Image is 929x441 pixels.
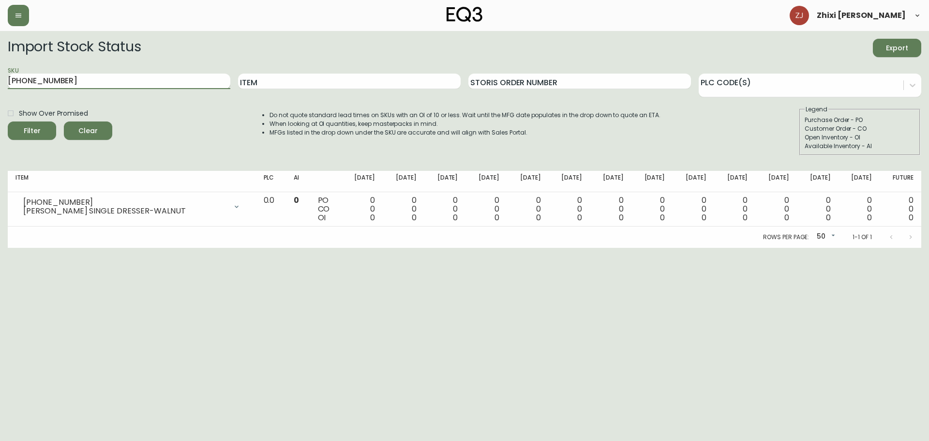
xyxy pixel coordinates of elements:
legend: Legend [805,105,828,114]
span: Show Over Promised [19,108,88,119]
li: MFGs listed in the drop down under the SKU are accurate and will align with Sales Portal. [270,128,660,137]
th: [DATE] [797,171,839,192]
li: When looking at OI quantities, keep masterpacks in mind. [270,120,660,128]
span: 0 [370,212,375,223]
div: Purchase Order - PO [805,116,915,124]
th: [DATE] [631,171,673,192]
th: Item [8,171,256,192]
div: 0 0 [887,196,914,222]
h2: Import Stock Status [8,39,141,57]
div: 0 0 [763,196,789,222]
div: Available Inventory - AI [805,142,915,151]
div: Open Inventory - OI [805,133,915,142]
span: 0 [577,212,582,223]
span: 0 [660,212,665,223]
div: 0 0 [722,196,748,222]
span: 0 [453,212,458,223]
div: 0 0 [680,196,706,222]
span: 0 [494,212,499,223]
span: OI [318,212,326,223]
div: 0 0 [598,196,624,222]
div: Customer Order - CO [805,124,915,133]
div: [PHONE_NUMBER] [23,198,227,207]
div: 0 0 [390,196,417,222]
span: 0 [702,212,706,223]
span: 0 [784,212,789,223]
th: [DATE] [839,171,880,192]
span: 0 [826,212,831,223]
th: [DATE] [549,171,590,192]
span: 0 [412,212,417,223]
span: 0 [867,212,872,223]
img: cdf3aad9aedaaf2f6daeaadb24178489 [790,6,809,25]
div: 0 0 [805,196,831,222]
span: 0 [619,212,624,223]
div: 0 0 [473,196,499,222]
div: 0 0 [639,196,665,222]
div: [PHONE_NUMBER][PERSON_NAME] SINGLE DRESSER-WALNUT [15,196,248,217]
span: 0 [294,195,299,206]
th: [DATE] [590,171,631,192]
th: [DATE] [465,171,507,192]
div: 0 0 [556,196,583,222]
img: logo [447,7,482,22]
th: [DATE] [507,171,549,192]
button: Clear [64,122,112,140]
th: [DATE] [383,171,424,192]
div: [PERSON_NAME] SINGLE DRESSER-WALNUT [23,207,227,215]
td: 0.0 [256,192,286,227]
div: Filter [24,125,41,137]
th: [DATE] [755,171,797,192]
th: Future [880,171,921,192]
th: [DATE] [673,171,714,192]
button: Export [873,39,921,57]
div: 0 0 [349,196,375,222]
th: [DATE] [342,171,383,192]
button: Filter [8,122,56,140]
th: [DATE] [424,171,466,192]
li: Do not quote standard lead times on SKUs with an OI of 10 or less. Wait until the MFG date popula... [270,111,660,120]
th: PLC [256,171,286,192]
th: [DATE] [714,171,756,192]
div: 50 [813,229,837,245]
span: 0 [909,212,914,223]
span: 0 [743,212,748,223]
div: 0 0 [515,196,541,222]
div: PO CO [318,196,334,222]
span: Zhixi [PERSON_NAME] [817,12,906,19]
p: 1-1 of 1 [853,233,872,242]
div: 0 0 [432,196,458,222]
th: AI [286,171,310,192]
span: Clear [72,125,105,137]
span: 0 [536,212,541,223]
p: Rows per page: [763,233,809,242]
span: Export [881,42,914,54]
div: 0 0 [846,196,872,222]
